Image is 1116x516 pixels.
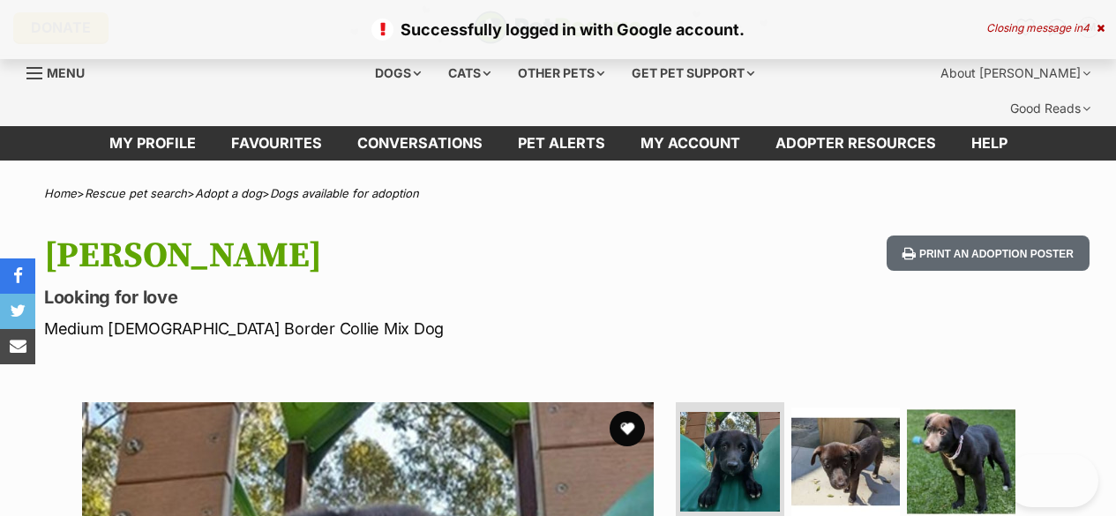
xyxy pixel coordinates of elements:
img: Photo of Mina [791,408,900,516]
a: My account [623,126,758,161]
a: Menu [26,56,97,87]
div: About [PERSON_NAME] [928,56,1103,91]
a: Home [44,186,77,200]
img: Photo of Mina [907,408,1015,516]
a: Help [954,126,1025,161]
button: Print an adoption poster [887,236,1090,272]
p: Medium [DEMOGRAPHIC_DATA] Border Collie Mix Dog [44,317,682,340]
a: Adopt a dog [195,186,262,200]
p: Looking for love [44,285,682,310]
iframe: Help Scout Beacon - Open [1006,454,1098,507]
div: Get pet support [619,56,767,91]
div: Closing message in [986,22,1105,34]
a: Rescue pet search [85,186,187,200]
p: Successfully logged in with Google account. [18,18,1098,41]
img: Photo of Mina [680,412,780,512]
a: Pet alerts [500,126,623,161]
div: Dogs [363,56,433,91]
a: Adopter resources [758,126,954,161]
h1: [PERSON_NAME] [44,236,682,276]
div: Good Reads [998,91,1103,126]
div: Other pets [506,56,617,91]
a: Dogs available for adoption [270,186,419,200]
span: Menu [47,65,85,80]
div: Cats [436,56,503,91]
span: 4 [1082,21,1090,34]
a: conversations [340,126,500,161]
a: Favourites [213,126,340,161]
a: My profile [92,126,213,161]
button: favourite [610,411,645,446]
